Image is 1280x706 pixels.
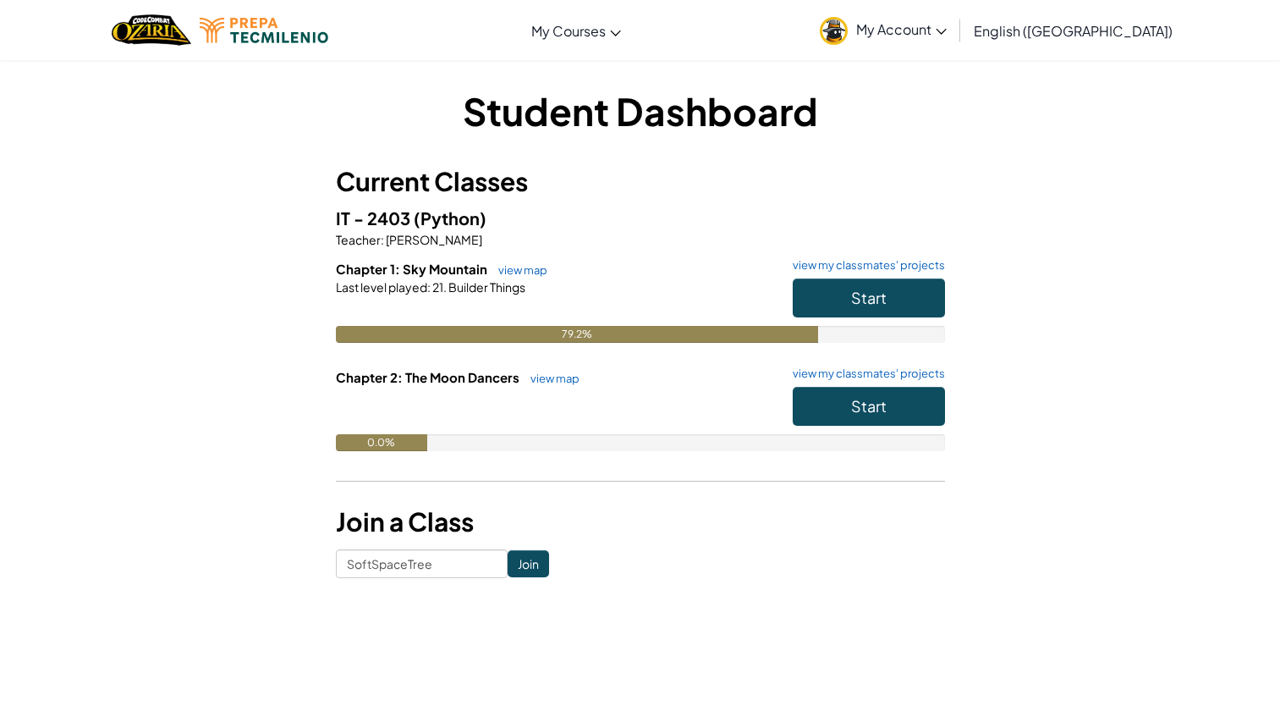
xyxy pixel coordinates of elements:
a: view map [490,263,547,277]
input: <Enter Class Code> [336,549,508,578]
div: 79.2% [336,326,818,343]
span: Chapter 2: The Moon Dancers [336,369,522,385]
img: Tecmilenio logo [200,18,328,43]
img: Home [112,13,190,47]
img: avatar [820,17,848,45]
a: view map [522,372,580,385]
span: Chapter 1: Sky Mountain [336,261,490,277]
span: 21. [431,279,447,295]
a: English ([GEOGRAPHIC_DATA]) [965,8,1181,53]
span: English ([GEOGRAPHIC_DATA]) [974,22,1173,40]
span: (Python) [414,207,486,229]
span: My Account [856,20,947,38]
a: My Courses [523,8,629,53]
span: : [427,279,431,295]
a: My Account [811,3,955,57]
a: Ozaria by CodeCombat logo [112,13,190,47]
span: [PERSON_NAME] [384,232,482,247]
span: Start [851,288,887,307]
span: IT - 2403 [336,207,414,229]
a: view my classmates' projects [784,260,945,271]
span: Last level played [336,279,427,295]
h3: Current Classes [336,163,945,201]
span: Builder Things [447,279,525,295]
h1: Student Dashboard [336,85,945,137]
span: : [381,232,384,247]
div: 0.0% [336,434,427,451]
button: Start [793,387,945,426]
span: Start [851,396,887,416]
button: Start [793,279,945,317]
span: Teacher [336,232,381,247]
input: Join [508,550,549,577]
a: view my classmates' projects [784,368,945,379]
span: My Courses [531,22,606,40]
h3: Join a Class [336,503,945,541]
